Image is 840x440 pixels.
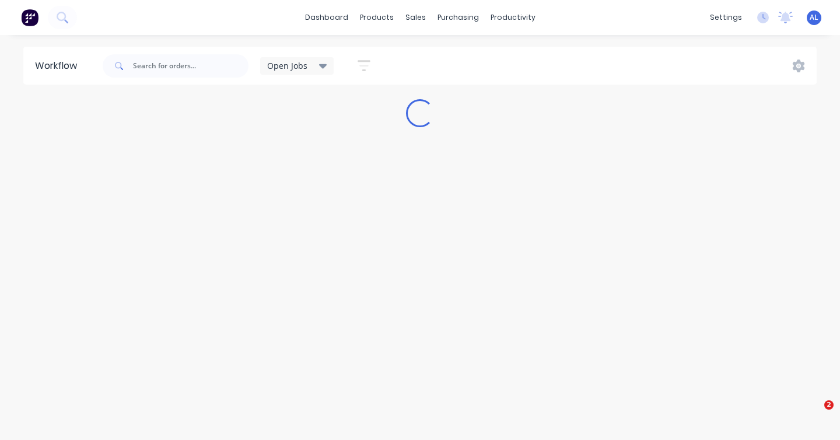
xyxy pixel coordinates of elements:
[299,9,354,26] a: dashboard
[485,9,541,26] div: productivity
[432,9,485,26] div: purchasing
[267,60,307,72] span: Open Jobs
[810,12,818,23] span: AL
[704,9,748,26] div: settings
[35,59,83,73] div: Workflow
[800,400,828,428] iframe: Intercom live chat
[400,9,432,26] div: sales
[824,400,834,410] span: 2
[21,9,38,26] img: Factory
[354,9,400,26] div: products
[133,54,249,78] input: Search for orders...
